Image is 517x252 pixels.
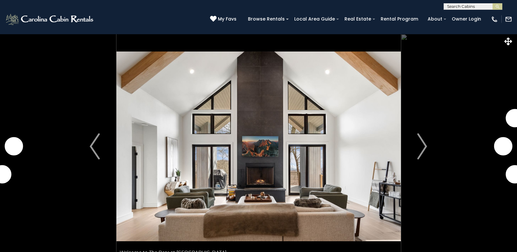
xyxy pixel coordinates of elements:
[210,16,238,23] a: My Favs
[424,14,446,24] a: About
[291,14,338,24] a: Local Area Guide
[245,14,288,24] a: Browse Rentals
[491,16,498,23] img: phone-regular-white.png
[90,133,99,159] img: arrow
[505,16,512,23] img: mail-regular-white.png
[449,14,484,24] a: Owner Login
[377,14,421,24] a: Rental Program
[5,13,95,26] img: White-1-2.png
[417,133,427,159] img: arrow
[341,14,374,24] a: Real Estate
[218,16,236,22] span: My Favs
